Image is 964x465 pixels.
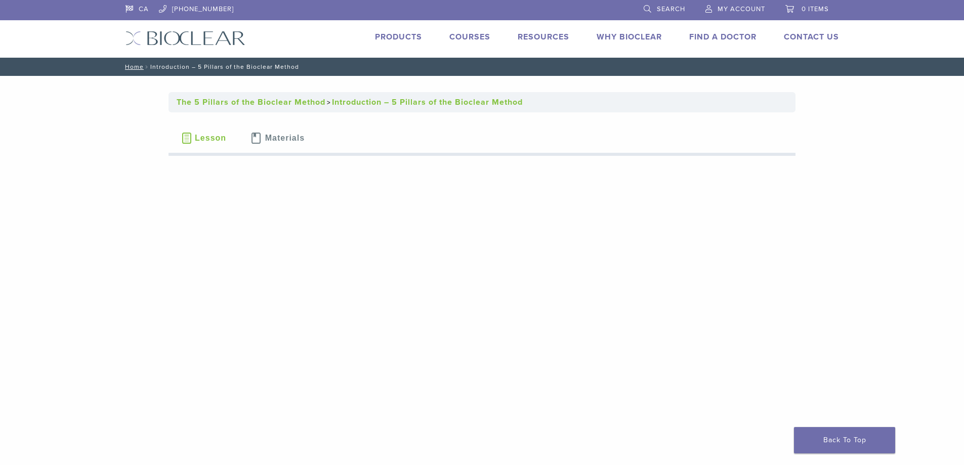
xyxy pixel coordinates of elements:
a: Why Bioclear [597,32,662,42]
span: 0 items [802,5,829,13]
span: Lesson [195,134,226,142]
a: Home [122,63,144,70]
a: Contact Us [784,32,839,42]
a: Introduction – 5 Pillars of the Bioclear Method [332,97,523,107]
span: Search [657,5,685,13]
a: Find A Doctor [689,32,757,42]
img: Bioclear [125,31,245,46]
a: The 5 Pillars of the Bioclear Method [177,97,325,107]
a: Products [375,32,422,42]
a: Resources [518,32,569,42]
span: Materials [265,134,305,142]
span: My Account [718,5,765,13]
nav: Introduction – 5 Pillars of the Bioclear Method [118,58,847,76]
a: Back To Top [794,427,895,453]
a: Courses [449,32,490,42]
span: / [144,64,150,69]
